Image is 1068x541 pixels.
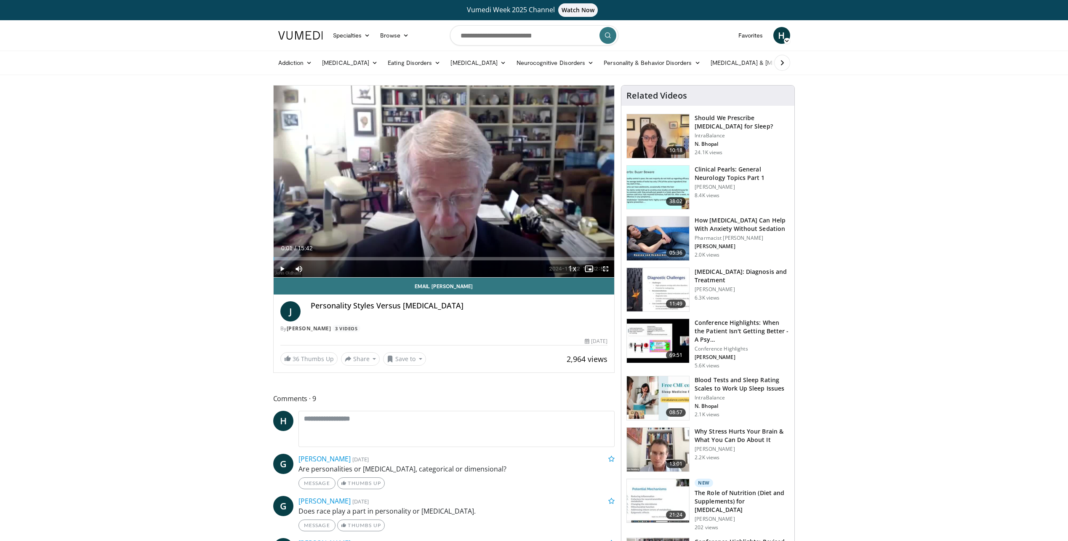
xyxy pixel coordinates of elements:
a: Message [298,520,336,531]
div: [DATE] [585,337,607,345]
a: 08:57 Blood Tests and Sleep Rating Scales to Work Up Sleep Issues IntraBalance N. Bhopal 2.1K views [626,376,789,420]
p: Conference Highlights [695,345,789,352]
a: [MEDICAL_DATA] & [MEDICAL_DATA] [706,54,826,71]
span: 15:42 [298,245,312,252]
a: J [280,301,301,321]
p: New [695,479,713,487]
img: f7087805-6d6d-4f4e-b7c8-917543aa9d8d.150x105_q85_crop-smart_upscale.jpg [627,114,689,158]
span: 10:18 [666,146,686,155]
span: 05:36 [666,249,686,257]
p: 24.1K views [695,149,722,156]
small: [DATE] [352,498,369,505]
button: Enable picture-in-picture mode [581,260,597,277]
a: Personality & Behavior Disorders [599,54,705,71]
a: [PERSON_NAME] [298,496,351,506]
h3: [MEDICAL_DATA]: Diagnosis and Treatment [695,268,789,284]
video-js: Video Player [274,86,615,278]
span: 38:02 [666,197,686,206]
p: 2.1K views [695,411,719,418]
p: [PERSON_NAME] [695,243,789,250]
span: 0:01 [281,245,293,252]
p: 2.0K views [695,252,719,258]
span: 69:51 [666,351,686,359]
button: Mute [290,260,307,277]
span: 21:24 [666,511,686,519]
span: 08:57 [666,408,686,417]
h3: How [MEDICAL_DATA] Can Help With Anxiety Without Sedation [695,216,789,233]
p: [PERSON_NAME] [695,446,789,453]
h4: Personality Styles Versus [MEDICAL_DATA] [311,301,608,311]
p: 6.3K views [695,295,719,301]
p: IntraBalance [695,394,789,401]
a: H [273,411,293,431]
p: Are personalities or [MEDICAL_DATA], categorical or dimensional? [298,464,615,474]
img: 7bfe4765-2bdb-4a7e-8d24-83e30517bd33.150x105_q85_crop-smart_upscale.jpg [627,217,689,260]
h3: Blood Tests and Sleep Rating Scales to Work Up Sleep Issues [695,376,789,393]
h3: Should We Prescribe [MEDICAL_DATA] for Sleep? [695,114,789,131]
img: VuMedi Logo [278,31,323,40]
p: N. Bhopal [695,403,789,410]
button: Play [274,260,290,277]
a: [MEDICAL_DATA] [317,54,383,71]
h3: The Role of Nutrition (Diet and Supplements) for [MEDICAL_DATA] [695,489,789,514]
a: G [273,454,293,474]
img: 247ca3b2-fc43-4042-8c3d-b42db022ef6a.150x105_q85_crop-smart_upscale.jpg [627,376,689,420]
a: Addiction [273,54,317,71]
button: Playback Rate [564,260,581,277]
img: 4362ec9e-0993-4580-bfd4-8e18d57e1d49.150x105_q85_crop-smart_upscale.jpg [627,319,689,363]
p: Pharmacist [PERSON_NAME] [695,235,789,241]
a: Eating Disorders [383,54,445,71]
span: / [295,245,296,252]
a: [PERSON_NAME] [287,325,331,332]
img: 153729e0-faea-4f29-b75f-59bcd55f36ca.150x105_q85_crop-smart_upscale.jpg [627,428,689,471]
span: 13:01 [666,460,686,468]
p: 2.2K views [695,454,719,461]
div: Progress Bar [274,257,615,260]
span: Watch Now [558,3,598,17]
a: Favorites [733,27,768,44]
p: [PERSON_NAME] [695,286,789,293]
a: Neurocognitive Disorders [511,54,599,71]
a: Specialties [328,27,376,44]
a: 11:49 [MEDICAL_DATA]: Diagnosis and Treatment [PERSON_NAME] 6.3K views [626,268,789,312]
span: Comments 9 [273,393,615,404]
p: [PERSON_NAME] [695,184,789,190]
p: [PERSON_NAME] [695,516,789,522]
a: 3 Videos [333,325,360,332]
a: G [273,496,293,516]
span: 11:49 [666,300,686,308]
a: 13:01 Why Stress Hurts Your Brain & What You Can Do About It [PERSON_NAME] 2.2K views [626,427,789,472]
span: 2,964 views [567,354,607,364]
button: Share [341,352,380,366]
p: Does race play a part in personality or [MEDICAL_DATA]. [298,506,615,516]
p: 5.6K views [695,362,719,369]
a: 21:24 New The Role of Nutrition (Diet and Supplements) for [MEDICAL_DATA] [PERSON_NAME] 202 views [626,479,789,531]
img: d473e907-63ae-4468-b63b-9be942ffd2ad.150x105_q85_crop-smart_upscale.jpg [627,479,689,523]
h3: Conference Highlights: When the Patient Isn't Getting Better - A Psy… [695,319,789,344]
p: 202 views [695,524,718,531]
a: 05:36 How [MEDICAL_DATA] Can Help With Anxiety Without Sedation Pharmacist [PERSON_NAME] [PERSON_... [626,216,789,261]
a: Message [298,477,336,489]
a: 38:02 Clinical Pearls: General Neurology Topics Part 1 [PERSON_NAME] 8.4K views [626,165,789,210]
a: H [773,27,790,44]
small: [DATE] [352,455,369,463]
button: Save to [383,352,426,366]
p: IntraBalance [695,132,789,139]
a: [MEDICAL_DATA] [445,54,511,71]
img: 91ec4e47-6cc3-4d45-a77d-be3eb23d61cb.150x105_q85_crop-smart_upscale.jpg [627,166,689,209]
div: By [280,325,608,332]
p: 8.4K views [695,192,719,199]
a: Email [PERSON_NAME] [274,278,615,295]
a: 10:18 Should We Prescribe [MEDICAL_DATA] for Sleep? IntraBalance N. Bhopal 24.1K views [626,114,789,158]
h4: Related Videos [626,91,687,101]
h3: Why Stress Hurts Your Brain & What You Can Do About It [695,427,789,444]
span: 36 [293,355,299,363]
img: 6e0bc43b-d42b-409a-85fd-0f454729f2ca.150x105_q85_crop-smart_upscale.jpg [627,268,689,312]
a: Browse [375,27,414,44]
a: Vumedi Week 2025 ChannelWatch Now [280,3,789,17]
